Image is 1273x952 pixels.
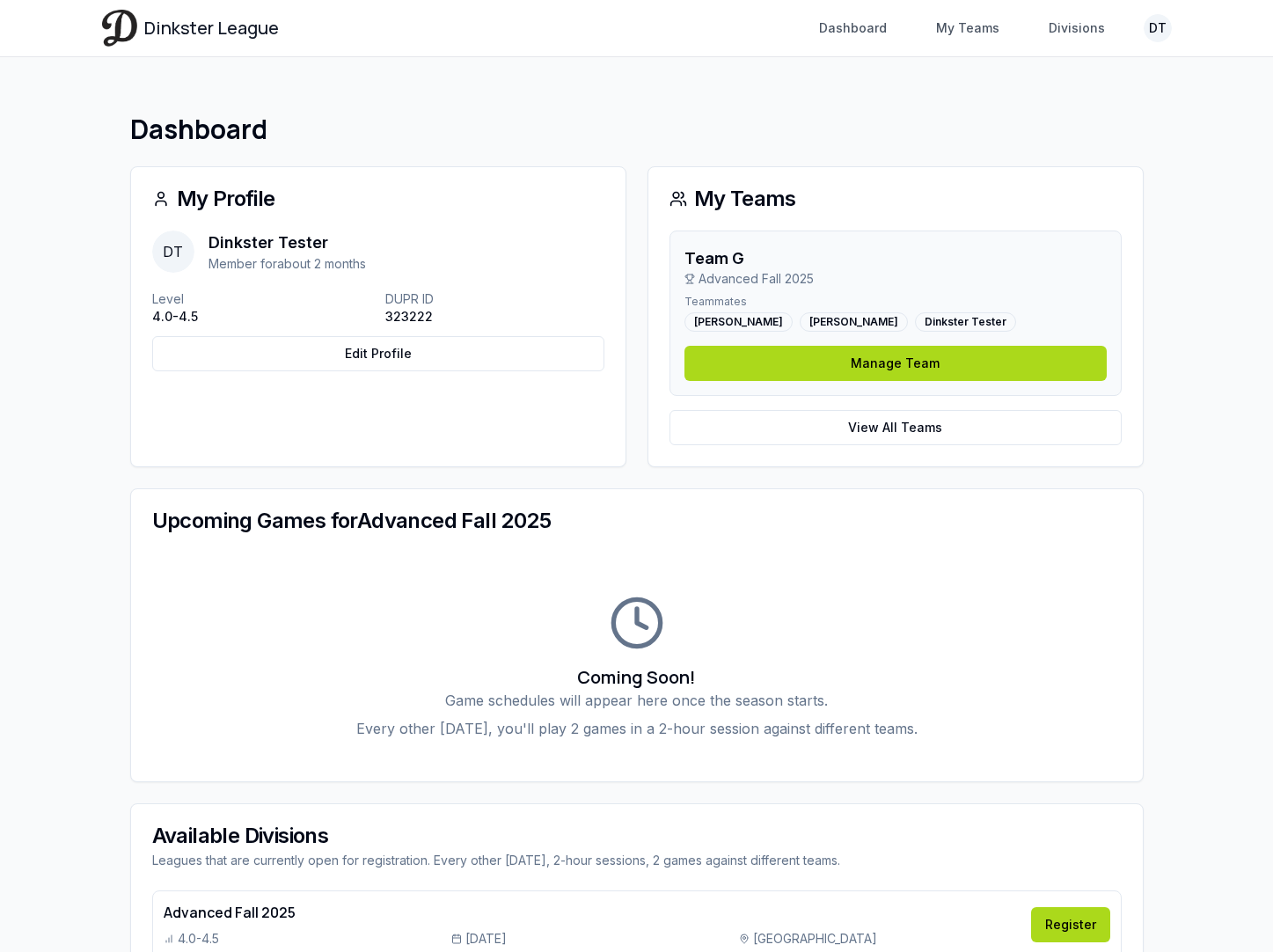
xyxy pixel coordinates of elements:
[144,16,279,40] span: Dinkster League
[209,231,366,255] p: Dinkster Tester
[152,231,194,273] span: DT
[152,510,1122,531] div: Upcoming Games for Advanced Fall 2025
[684,270,814,288] p: Advanced Fall 2025
[385,308,604,326] p: 323222
[152,718,1122,739] p: Every other [DATE], you'll play 2 games in a 2-hour session against different teams.
[102,10,137,46] img: Dinkster
[669,188,1122,209] div: My Teams
[1031,907,1110,942] a: Register
[152,852,1122,869] div: Leagues that are currently open for registration. Every other [DATE], 2-hour sessions, 2 games ag...
[152,290,371,308] p: Level
[684,346,1107,381] a: Manage Team
[152,825,1122,846] div: Available Divisions
[152,308,371,326] p: 4.0-4.5
[152,690,1122,711] p: Game schedules will appear here once the season starts.
[1144,14,1172,42] button: DT
[130,114,1144,145] h1: Dashboard
[178,930,219,948] span: 4.0-4.5
[800,312,908,332] div: [PERSON_NAME]
[164,902,1021,923] h4: Advanced Fall 2025
[385,290,604,308] p: DUPR ID
[684,245,814,270] h3: Team G
[915,312,1016,332] div: Dinkster Tester
[102,10,279,46] a: Dinkster League
[925,12,1010,44] a: My Teams
[152,665,1122,690] h3: Coming Soon!
[1038,12,1116,44] a: Divisions
[465,930,507,948] span: [DATE]
[684,295,1107,309] p: Teammates
[152,188,604,209] div: My Profile
[669,410,1122,445] a: View All Teams
[209,255,366,273] p: Member for about 2 months
[152,336,604,371] a: Edit Profile
[808,12,897,44] a: Dashboard
[684,312,793,332] div: [PERSON_NAME]
[753,930,877,948] span: [GEOGRAPHIC_DATA]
